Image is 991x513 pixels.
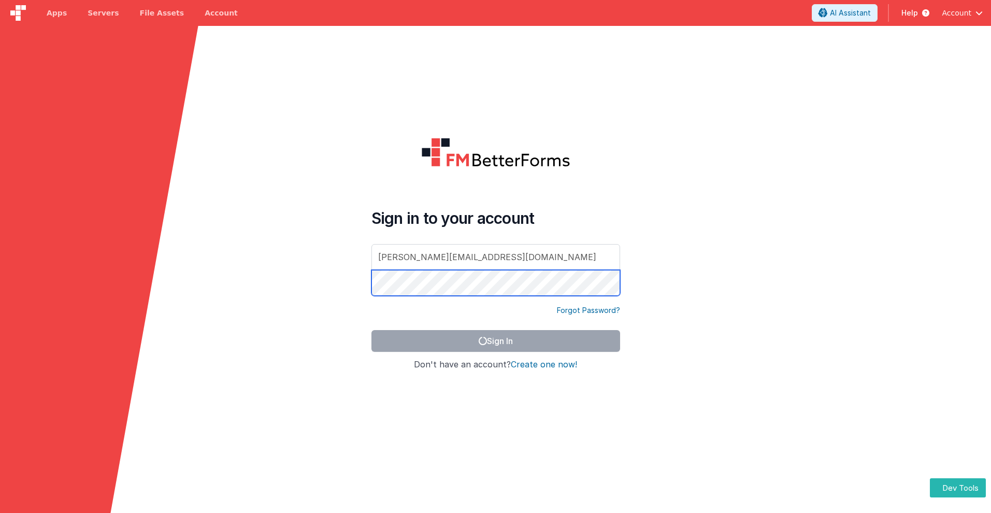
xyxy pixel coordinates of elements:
button: Sign In [371,330,620,352]
input: Email Address [371,244,620,270]
h4: Sign in to your account [371,209,620,227]
a: Forgot Password? [557,305,620,316]
span: File Assets [140,8,184,18]
span: Apps [47,8,67,18]
span: Help [901,8,918,18]
h4: Don't have an account? [371,360,620,369]
span: Servers [88,8,119,18]
button: Dev Tools [930,478,986,497]
button: Create one now! [511,360,577,369]
button: AI Assistant [812,4,878,22]
button: Account [942,8,983,18]
span: Account [942,8,971,18]
span: AI Assistant [830,8,871,18]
